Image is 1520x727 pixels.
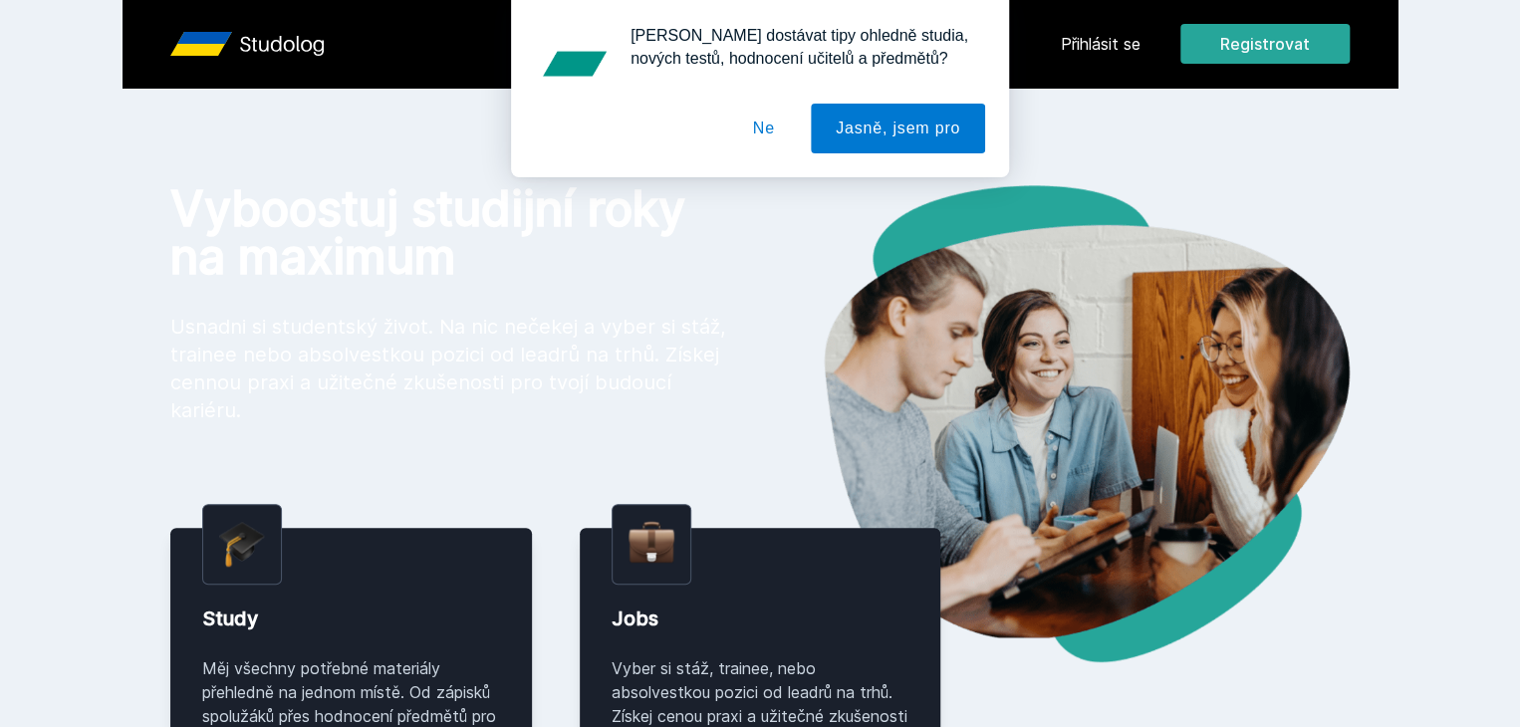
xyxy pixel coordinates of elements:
button: Jasně, jsem pro [811,104,985,153]
div: Study [202,605,500,632]
button: Ne [728,104,800,153]
div: Jobs [612,605,909,632]
div: [PERSON_NAME] dostávat tipy ohledně studia, nových testů, hodnocení učitelů a předmětů? [615,24,985,70]
img: graduation-cap.png [219,521,265,568]
p: Usnadni si studentský život. Na nic nečekej a vyber si stáž, trainee nebo absolvestkou pozici od ... [170,313,728,424]
img: notification icon [535,24,615,104]
img: hero.png [760,185,1350,662]
h1: Vyboostuj studijní roky na maximum [170,185,728,281]
img: briefcase.png [629,517,674,568]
